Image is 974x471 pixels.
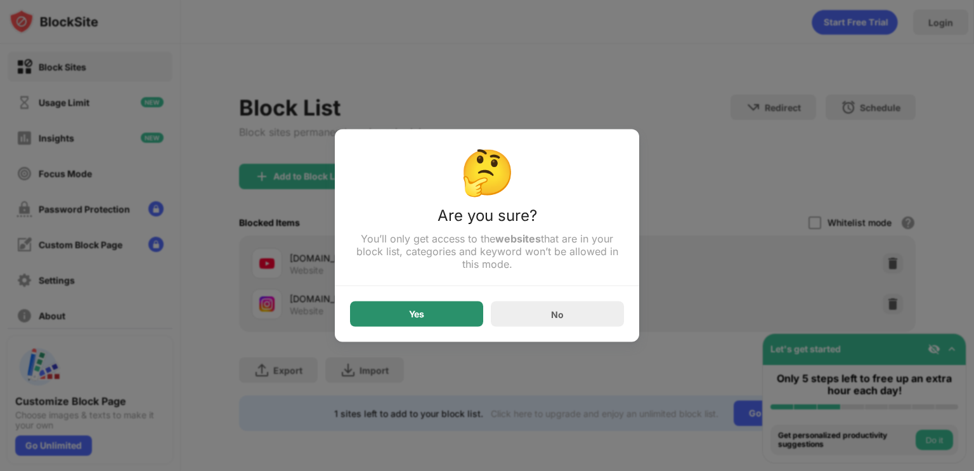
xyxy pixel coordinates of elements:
div: You’ll only get access to the that are in your block list, categories and keyword won’t be allowe... [350,232,624,270]
div: Are you sure? [350,206,624,232]
div: No [551,308,564,319]
div: 🤔 [350,145,624,199]
strong: websites [495,232,541,245]
div: Yes [409,309,424,319]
